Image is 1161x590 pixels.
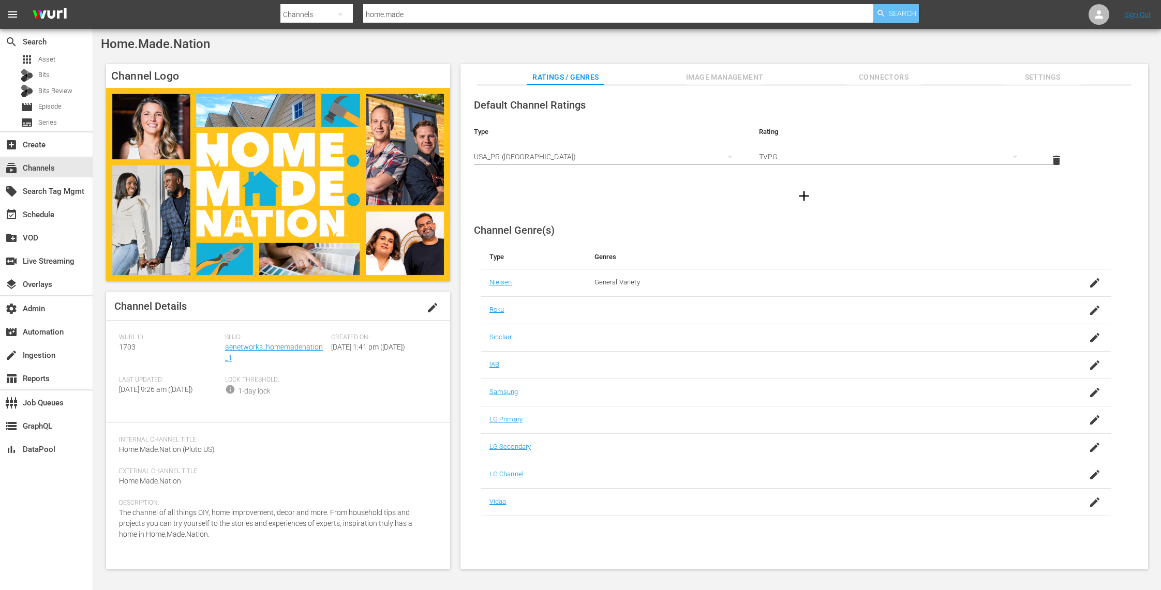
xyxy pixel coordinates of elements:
[5,208,18,221] span: Schedule
[5,420,18,432] span: GraphQL
[489,443,531,450] a: LG Secondary
[5,185,18,198] span: Search Tag Mgmt
[586,245,1041,269] th: Genres
[489,333,512,341] a: Sinclair
[238,386,271,397] div: 1-day lock
[119,508,412,538] span: The channel of all things DIY, home improvement, decor and more. From household tips and projects...
[1044,148,1069,173] button: delete
[106,64,450,88] h4: Channel Logo
[466,119,1143,176] table: simple table
[5,443,18,456] span: DataPool
[527,71,604,84] span: Ratings / Genres
[489,415,523,423] a: LG Primary
[889,4,916,23] span: Search
[21,116,33,129] span: Series
[21,53,33,66] span: Asset
[474,142,742,171] div: USA_PR ([GEOGRAPHIC_DATA])
[6,8,19,21] span: menu
[101,37,210,51] span: Home.Made.Nation
[5,302,18,315] span: Admin
[119,445,215,453] span: Home.Made.Nation (Pluto US)
[5,372,18,385] span: Reports
[5,232,18,244] span: VOD
[106,88,450,281] img: Home.Made.Nation
[1050,154,1063,167] span: delete
[5,349,18,361] span: Ingestion
[426,301,439,314] span: edit
[119,343,136,351] span: 1703
[489,360,499,368] a: IAB
[489,278,512,286] a: Nielsen
[474,99,586,111] span: Default Channel Ratings
[420,295,445,320] button: edit
[845,71,922,84] span: Connectors
[119,376,220,384] span: Last Updated:
[119,499,432,507] span: Description:
[489,470,524,478] a: LG Channel
[38,70,50,80] span: Bits
[466,119,751,144] th: Type
[38,101,62,112] span: Episode
[38,117,57,128] span: Series
[225,384,235,395] span: info
[5,139,18,151] span: Create
[25,3,75,27] img: ans4CAIJ8jUAAAAAAAAAAAAAAAAAAAAAAAAgQb4GAAAAAAAAAAAAAAAAAAAAAAAAJMjXAAAAAAAAAAAAAAAAAAAAAAAAgAT5G...
[751,119,1036,144] th: Rating
[119,385,193,394] span: [DATE] 9:26 am ([DATE])
[21,101,33,113] span: Episode
[5,326,18,338] span: Automation
[38,86,72,96] span: Bits Review
[21,85,33,97] div: Bits Review
[119,436,432,444] span: Internal Channel Title:
[225,334,326,342] span: Slug:
[119,467,432,476] span: External Channel Title:
[686,71,764,84] span: Image Management
[873,4,919,23] button: Search
[5,255,18,267] span: Live Streaming
[489,497,507,505] a: Vidaa
[759,142,1028,171] div: TVPG
[119,477,181,485] span: Home.Made.Nation
[21,69,33,82] div: Bits
[5,36,18,48] span: Search
[5,162,18,174] span: Channels
[5,278,18,291] span: Overlays
[1004,71,1081,84] span: Settings
[119,334,220,342] span: Wurl ID:
[5,397,18,409] span: Job Queues
[331,343,405,351] span: [DATE] 1:41 pm ([DATE])
[114,300,187,312] span: Channel Details
[38,54,55,65] span: Asset
[225,376,326,384] span: Lock Threshold:
[1124,10,1151,19] a: Sign Out
[474,224,555,236] span: Channel Genre(s)
[489,388,518,396] a: Samsung
[489,306,504,313] a: Roku
[481,245,586,269] th: Type
[225,343,323,362] a: aenetworks_homemadenation_1
[331,334,432,342] span: Created On:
